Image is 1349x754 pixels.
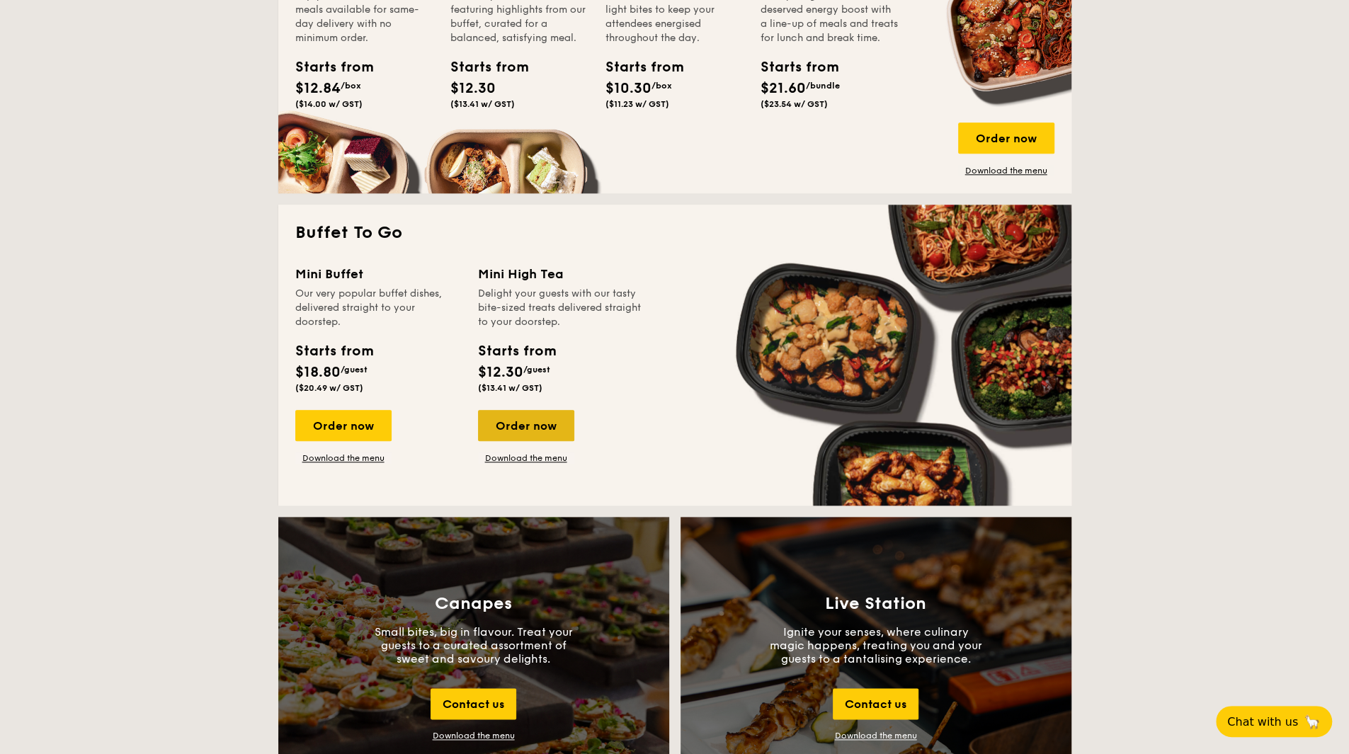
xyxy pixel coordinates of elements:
[295,410,392,441] div: Order now
[295,264,461,284] div: Mini Buffet
[295,287,461,329] div: Our very popular buffet dishes, delivered straight to your doorstep.
[450,99,515,109] span: ($13.41 w/ GST)
[605,57,669,78] div: Starts from
[433,731,515,741] div: Download the menu
[341,365,368,375] span: /guest
[806,81,840,91] span: /bundle
[761,80,806,97] span: $21.60
[958,122,1054,154] div: Order now
[835,731,917,741] a: Download the menu
[1304,714,1321,730] span: 🦙
[523,365,550,375] span: /guest
[295,341,372,362] div: Starts from
[825,594,926,614] h3: Live Station
[341,81,361,91] span: /box
[478,383,542,393] span: ($13.41 w/ GST)
[1227,715,1298,729] span: Chat with us
[295,80,341,97] span: $12.84
[833,688,918,719] div: Contact us
[605,99,669,109] span: ($11.23 w/ GST)
[295,99,363,109] span: ($14.00 w/ GST)
[761,57,824,78] div: Starts from
[478,410,574,441] div: Order now
[958,165,1054,176] a: Download the menu
[478,264,644,284] div: Mini High Tea
[295,57,359,78] div: Starts from
[450,57,514,78] div: Starts from
[605,80,651,97] span: $10.30
[295,222,1054,244] h2: Buffet To Go
[478,452,574,464] a: Download the menu
[431,688,516,719] div: Contact us
[770,625,982,666] p: Ignite your senses, where culinary magic happens, treating you and your guests to a tantalising e...
[761,99,828,109] span: ($23.54 w/ GST)
[478,287,644,329] div: Delight your guests with our tasty bite-sized treats delivered straight to your doorstep.
[478,341,555,362] div: Starts from
[295,364,341,381] span: $18.80
[295,452,392,464] a: Download the menu
[295,383,363,393] span: ($20.49 w/ GST)
[368,625,580,666] p: Small bites, big in flavour. Treat your guests to a curated assortment of sweet and savoury delig...
[1216,706,1332,737] button: Chat with us🦙
[435,594,512,614] h3: Canapes
[478,364,523,381] span: $12.30
[450,80,496,97] span: $12.30
[651,81,672,91] span: /box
